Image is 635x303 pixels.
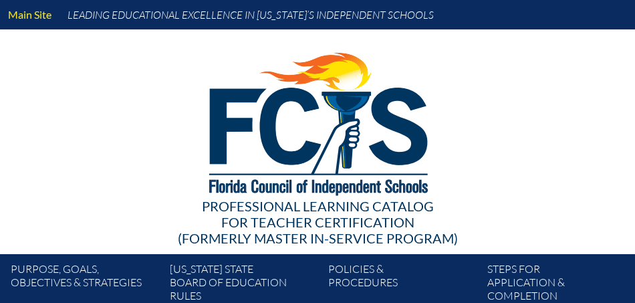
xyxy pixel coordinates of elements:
a: Main Site [3,5,57,23]
div: Professional Learning Catalog (formerly Master In-service Program) [21,198,614,246]
img: FCISlogo221.eps [180,29,456,212]
span: for Teacher Certification [221,214,414,230]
